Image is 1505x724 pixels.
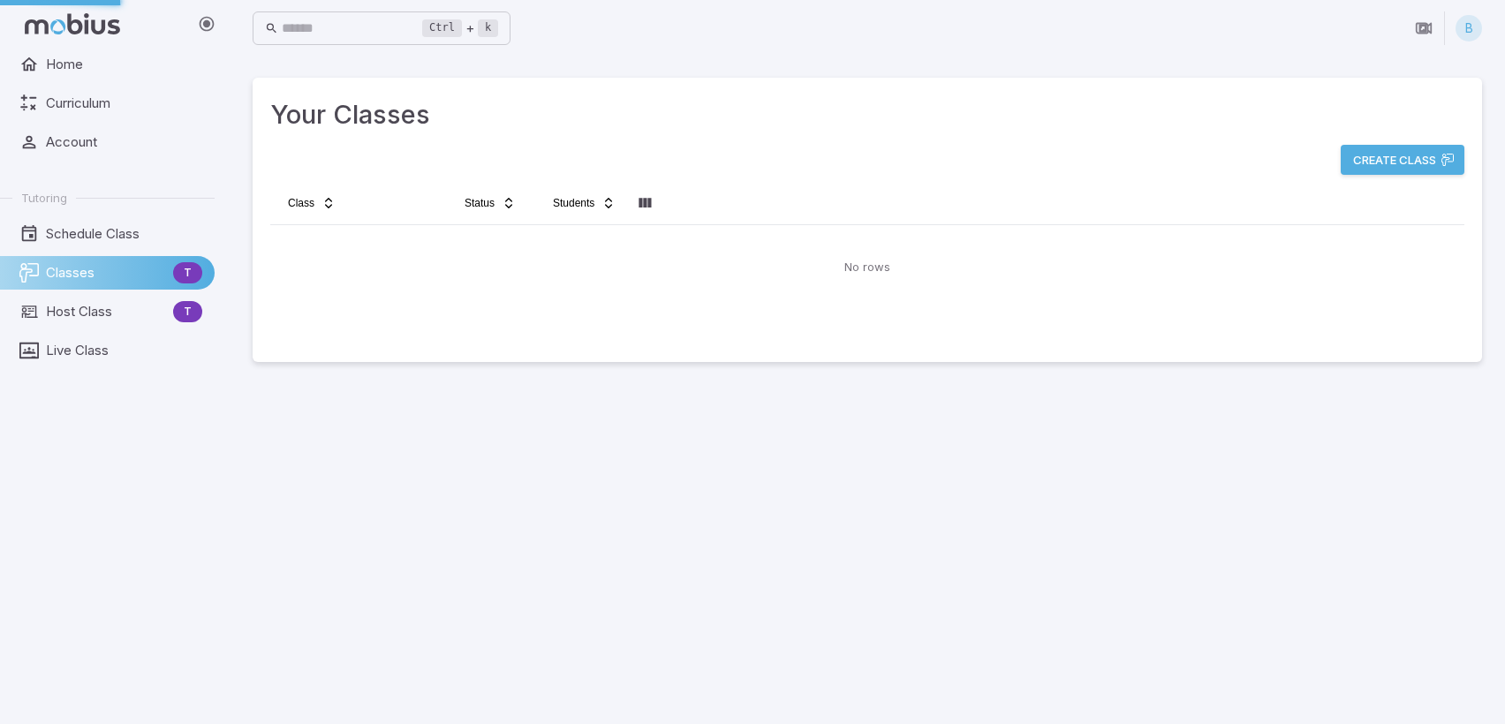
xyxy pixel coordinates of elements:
[46,341,202,360] span: Live Class
[631,189,659,217] button: Column visibility
[46,94,202,113] span: Curriculum
[542,189,626,217] button: Students
[422,18,498,39] div: +
[288,196,314,210] span: Class
[1407,11,1441,45] button: Join in Zoom Client
[1341,145,1464,175] button: Create Class
[270,95,1464,134] h3: Your Classes
[21,190,67,206] span: Tutoring
[844,259,890,276] p: No rows
[46,263,166,283] span: Classes
[1456,15,1482,41] div: B
[46,224,202,244] span: Schedule Class
[173,264,202,282] span: T
[277,189,346,217] button: Class
[465,196,495,210] span: Status
[553,196,594,210] span: Students
[173,303,202,321] span: T
[46,132,202,152] span: Account
[46,302,166,321] span: Host Class
[454,189,526,217] button: Status
[46,55,202,74] span: Home
[422,19,462,37] kbd: Ctrl
[478,19,498,37] kbd: k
